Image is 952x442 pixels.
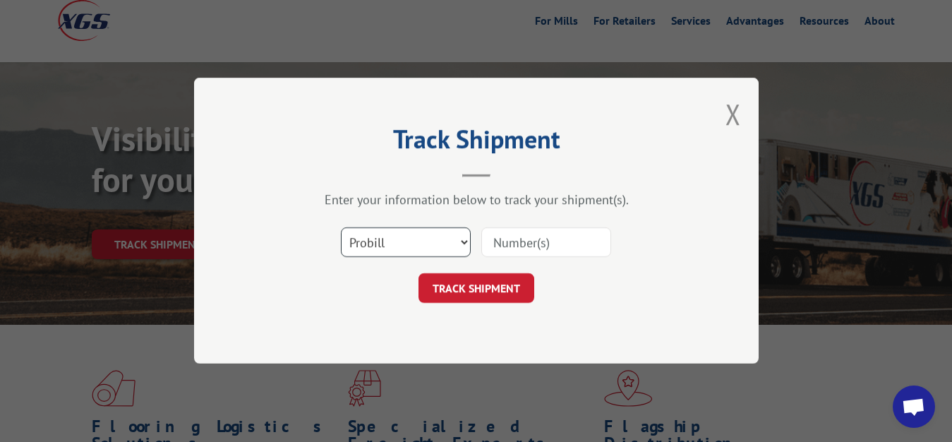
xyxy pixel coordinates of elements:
input: Number(s) [481,228,611,258]
h2: Track Shipment [265,129,688,156]
div: Open chat [893,386,935,428]
button: TRACK SHIPMENT [418,274,534,304]
div: Enter your information below to track your shipment(s). [265,192,688,208]
button: Close modal [725,95,741,133]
